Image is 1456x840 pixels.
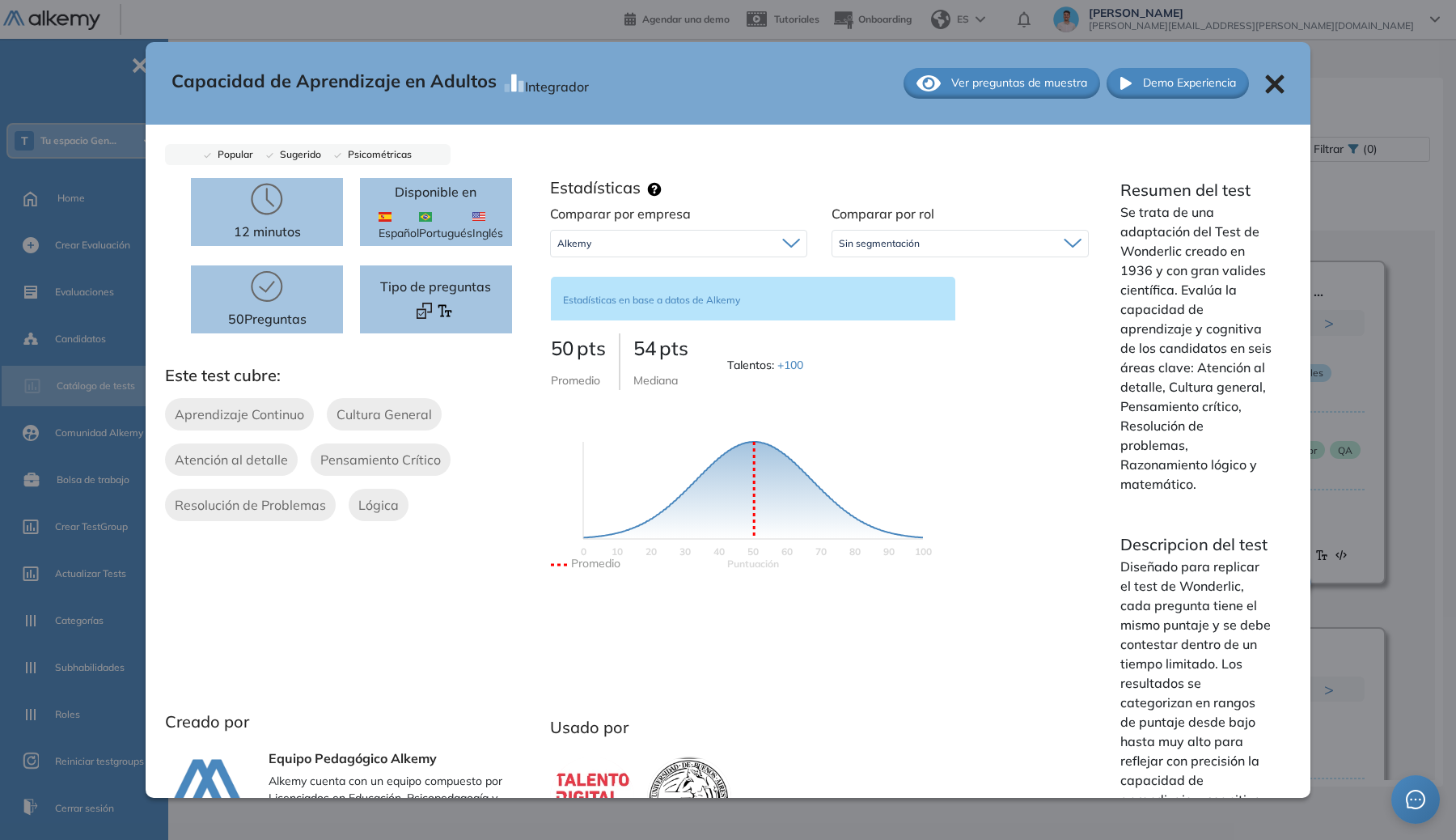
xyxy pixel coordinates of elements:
text: 0 [580,545,586,558]
text: 10 [612,545,623,558]
p: Se trata de una adaptación del Test de Wonderlic creado en 1936 y con gran valides científica. Ev... [1120,202,1272,494]
span: Sugerido [273,148,321,160]
text: 80 [849,545,861,558]
h3: Estadísticas [550,178,641,197]
span: Mediana [633,373,678,388]
img: USA [472,212,485,222]
img: Format test logo [437,303,452,318]
text: 100 [914,545,931,558]
img: ESP [379,212,392,222]
span: Resolución de Problemas [175,495,326,515]
span: Promedio [551,373,600,388]
span: Popular [211,148,253,160]
text: 90 [883,545,895,558]
span: pts [577,336,606,360]
span: Comparar por rol [832,206,934,222]
span: pts [659,336,688,360]
span: Español [379,208,419,242]
span: Capacidad de Aprendizaje en Adultos [171,68,497,99]
span: Atención al detalle [175,450,288,469]
p: Descripcion del test [1120,532,1272,557]
text: 30 [679,545,691,558]
span: Estadísticas en base a datos de Alkemy [563,294,740,306]
p: Disponible en [395,182,476,202]
span: +100 [777,358,803,372]
span: Cultura General [336,405,432,424]
text: 50 [747,545,759,558]
p: 12 minutos [234,222,301,241]
img: Format test logo [417,303,432,318]
span: Sin segmentación [839,237,920,250]
span: Psicométricas [341,148,412,160]
p: 54 [633,333,688,363]
span: Portugués [419,208,472,242]
div: Integrador [525,70,589,96]
text: 60 [781,545,793,558]
h3: Equipo Pedagógico Alkemy [269,751,538,766]
h3: Este test cubre: [165,366,538,385]
span: Lógica [358,495,399,515]
p: Resumen del test [1120,178,1272,202]
text: Promedio [571,556,620,571]
text: Scores [727,558,779,570]
p: 50 Preguntas [228,309,307,329]
text: 40 [713,545,725,558]
span: message [1406,790,1425,809]
img: author-avatar [165,751,249,835]
h3: Creado por [165,712,538,732]
span: Ver preguntas de muestra [951,74,1087,91]
span: Comparar por empresa [550,206,691,222]
text: 70 [815,545,827,558]
h3: Usado por [550,718,1089,737]
span: Pensamiento Crítico [320,450,441,469]
span: Talentos : [727,357,806,374]
text: 20 [645,545,657,558]
img: BRA [419,212,432,222]
span: Inglés [472,208,503,242]
p: 50 [551,333,606,363]
span: Aprendizaje Continuo [175,405,304,424]
span: Demo Experiencia [1143,74,1236,91]
span: Alkemy [557,237,591,250]
span: Tipo de preguntas [380,277,491,296]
